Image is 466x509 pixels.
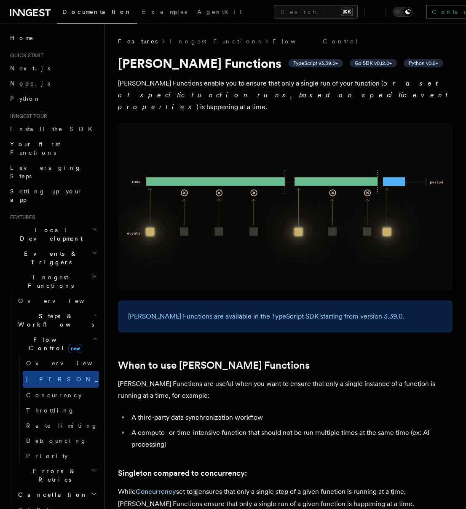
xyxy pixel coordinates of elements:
[129,427,453,450] li: A compute- or time-intensive function that should not be run multiple times at the same time (ex:...
[15,293,99,308] a: Overview
[23,448,99,463] a: Priority
[15,335,93,352] span: Flow Control
[273,37,359,46] a: Flow Control
[10,65,50,72] span: Next.js
[62,8,132,15] span: Documentation
[293,60,338,67] span: TypeScript v3.39.0+
[136,488,176,496] a: Concurrency
[7,30,99,46] a: Home
[7,226,92,243] span: Local Development
[355,60,392,67] span: Go SDK v0.12.0+
[18,297,105,304] span: Overview
[118,79,452,111] em: or a set of specific function runs, based on specific event properties
[129,412,453,423] li: A third-party data synchronization workflow
[26,437,87,444] span: Debouncing
[26,407,75,414] span: Throttling
[7,160,99,184] a: Leveraging Steps
[118,78,453,113] p: [PERSON_NAME] Functions enable you to ensure that only a single run of your function ( ) is happe...
[23,388,99,403] a: Concurrency
[193,489,198,496] code: 1
[7,249,92,266] span: Events & Triggers
[7,61,99,76] a: Next.js
[15,332,99,356] button: Flow Controlnew
[10,164,81,179] span: Leveraging Steps
[10,126,97,132] span: Install the SDK
[23,356,99,371] a: Overview
[26,453,68,459] span: Priority
[118,378,453,402] p: [PERSON_NAME] Functions are useful when you want to ensure that only a single instance of a funct...
[128,311,442,322] p: [PERSON_NAME] Functions are available in the TypeScript SDK starting from version 3.39.0.
[23,403,99,418] a: Throttling
[15,308,99,332] button: Steps & Workflows
[10,95,41,102] span: Python
[10,141,60,156] span: Your first Functions
[7,273,91,290] span: Inngest Functions
[10,34,34,42] span: Home
[15,487,99,502] button: Cancellation
[118,359,310,371] a: When to use [PERSON_NAME] Functions
[7,222,99,246] button: Local Development
[274,5,358,19] button: Search...⌘K
[7,214,35,221] span: Features
[341,8,353,16] kbd: ⌘K
[7,76,99,91] a: Node.js
[137,3,192,23] a: Examples
[15,356,99,463] div: Flow Controlnew
[10,188,83,203] span: Setting up your app
[26,376,150,383] span: [PERSON_NAME]
[169,37,261,46] a: Inngest Functions
[118,467,247,479] a: Singleton compared to concurrency:
[57,3,137,24] a: Documentation
[409,60,438,67] span: Python v0.5+
[7,246,99,270] button: Events & Triggers
[7,52,43,59] span: Quick start
[118,37,158,46] span: Features
[7,270,99,293] button: Inngest Functions
[15,312,94,329] span: Steps & Workflows
[68,344,82,353] span: new
[7,121,99,137] a: Install the SDK
[7,91,99,106] a: Python
[7,184,99,207] a: Setting up your app
[23,418,99,433] a: Rate limiting
[7,113,47,120] span: Inngest tour
[26,392,82,399] span: Concurrency
[26,422,98,429] span: Rate limiting
[197,8,242,15] span: AgentKit
[15,467,91,484] span: Errors & Retries
[7,137,99,160] a: Your first Functions
[142,8,187,15] span: Examples
[15,490,88,499] span: Cancellation
[10,80,50,87] span: Node.js
[15,463,99,487] button: Errors & Retries
[118,56,453,71] h1: [PERSON_NAME] Functions
[393,7,413,17] button: Toggle dark mode
[118,123,453,290] img: Singleton Functions only process one run at a time.
[23,433,99,448] a: Debouncing
[192,3,247,23] a: AgentKit
[23,371,99,388] a: [PERSON_NAME]
[26,360,113,367] span: Overview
